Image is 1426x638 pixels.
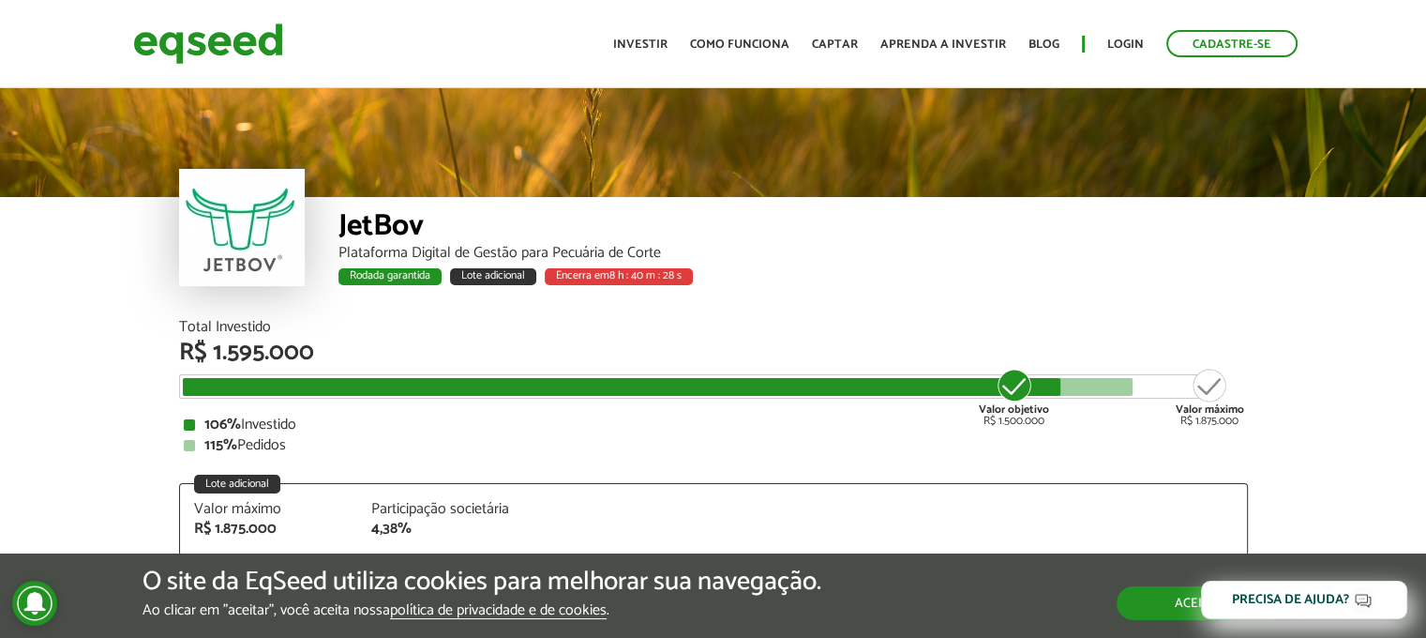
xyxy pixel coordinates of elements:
[609,266,682,284] span: 8 h : 40 m : 28 s
[1176,401,1244,418] strong: Valor máximo
[133,19,283,68] img: EqSeed
[338,246,1248,261] div: Plataforma Digital de Gestão para Pecuária de Corte
[179,341,1248,365] div: R$ 1.595.000
[390,603,607,619] a: política de privacidade e de cookies
[184,418,1243,433] div: Investido
[812,38,858,51] a: Captar
[1117,586,1283,620] button: Aceitar
[1107,38,1144,51] a: Login
[143,568,821,597] h5: O site da EqSeed utiliza cookies para melhorar sua navegação.
[204,412,241,437] strong: 106%
[1176,367,1244,427] div: R$ 1.875.000
[979,367,1049,427] div: R$ 1.500.000
[880,38,1006,51] a: Aprenda a investir
[194,502,344,517] div: Valor máximo
[179,320,1248,335] div: Total Investido
[143,601,821,619] p: Ao clicar em "aceitar", você aceita nossa .
[1028,38,1059,51] a: Blog
[194,522,344,537] div: R$ 1.875.000
[184,438,1243,453] div: Pedidos
[338,268,442,285] div: Rodada garantida
[979,401,1049,418] strong: Valor objetivo
[204,433,237,458] strong: 115%
[338,211,1248,246] div: JetBov
[1166,30,1298,57] a: Cadastre-se
[690,38,789,51] a: Como funciona
[194,475,280,494] div: Lote adicional
[613,38,668,51] a: Investir
[371,522,521,537] div: 4,38%
[371,502,521,517] div: Participação societária
[545,268,693,285] div: Encerra em
[450,268,536,285] div: Lote adicional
